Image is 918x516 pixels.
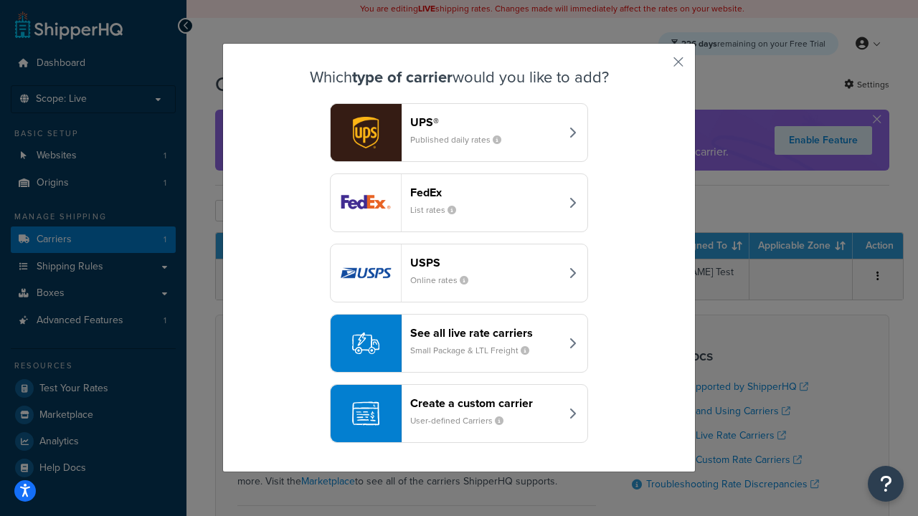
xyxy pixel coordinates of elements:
button: Create a custom carrierUser-defined Carriers [330,384,588,443]
button: fedEx logoFedExList rates [330,173,588,232]
img: usps logo [331,244,401,302]
small: User-defined Carriers [410,414,515,427]
button: usps logoUSPSOnline rates [330,244,588,302]
button: Open Resource Center [868,466,904,502]
h3: Which would you like to add? [259,69,659,86]
strong: type of carrier [352,65,453,89]
small: Small Package & LTL Freight [410,344,541,357]
small: Online rates [410,274,480,287]
button: ups logoUPS®Published daily rates [330,103,588,162]
img: icon-carrier-custom-c93b8a24.svg [352,400,379,427]
header: UPS® [410,115,560,129]
img: icon-carrier-liverate-becf4550.svg [352,330,379,357]
small: List rates [410,204,468,216]
img: fedEx logo [331,174,401,231]
small: Published daily rates [410,133,513,146]
button: See all live rate carriersSmall Package & LTL Freight [330,314,588,373]
header: See all live rate carriers [410,326,560,340]
header: Create a custom carrier [410,396,560,410]
header: USPS [410,256,560,269]
header: FedEx [410,186,560,199]
img: ups logo [331,104,401,161]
